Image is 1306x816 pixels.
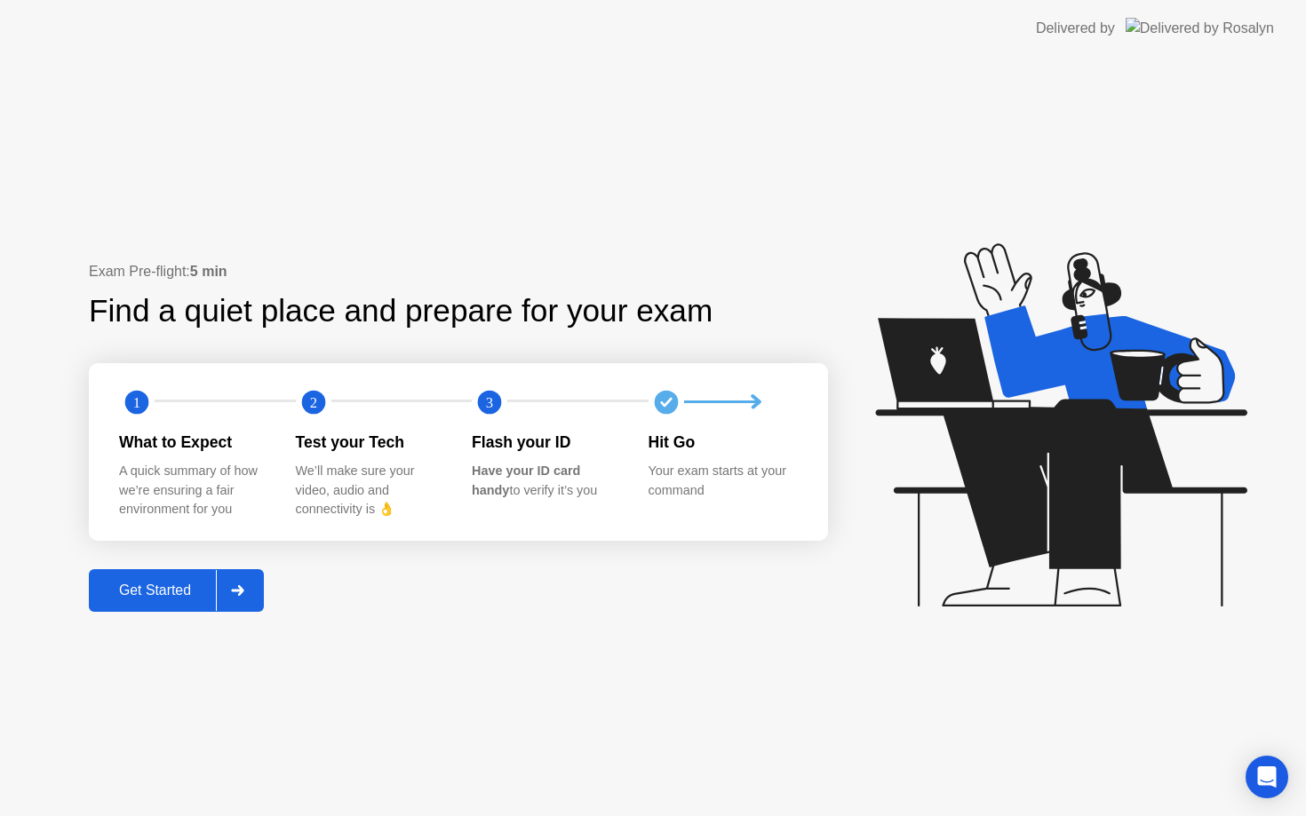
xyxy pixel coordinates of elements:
[94,582,216,598] div: Get Started
[119,431,267,454] div: What to Expect
[133,393,140,410] text: 1
[486,393,493,410] text: 3
[1246,756,1288,798] div: Open Intercom Messenger
[296,462,444,519] div: We’ll make sure your video, audio and connectivity is 👌
[119,462,267,519] div: A quick summary of how we’re ensuring a fair environment for you
[89,569,264,612] button: Get Started
[649,431,797,454] div: Hit Go
[649,462,797,500] div: Your exam starts at your command
[472,463,580,497] b: Have your ID card handy
[296,431,444,454] div: Test your Tech
[472,431,620,454] div: Flash your ID
[1126,18,1274,38] img: Delivered by Rosalyn
[89,288,715,335] div: Find a quiet place and prepare for your exam
[1036,18,1115,39] div: Delivered by
[190,264,227,279] b: 5 min
[309,393,316,410] text: 2
[89,261,828,282] div: Exam Pre-flight:
[472,462,620,500] div: to verify it’s you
